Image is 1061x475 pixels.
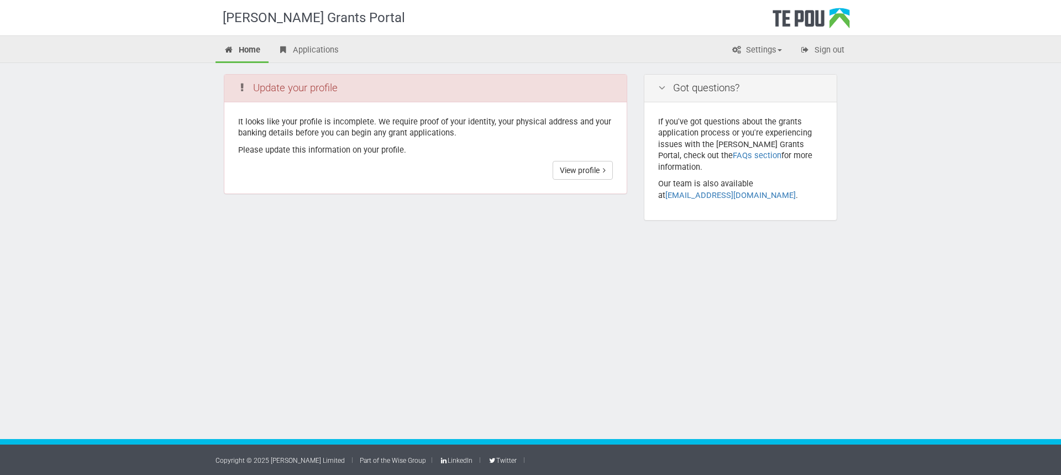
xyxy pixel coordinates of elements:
a: Copyright © 2025 [PERSON_NAME] Limited [216,457,345,464]
div: Got questions? [644,75,837,102]
p: Our team is also available at . [658,178,823,201]
a: View profile [553,161,613,180]
p: Please update this information on your profile. [238,144,613,156]
div: Te Pou Logo [773,8,850,35]
a: Applications [270,39,347,63]
p: If you've got questions about the grants application process or you're experiencing issues with t... [658,116,823,173]
a: FAQs section [733,150,781,160]
a: Settings [723,39,790,63]
a: Sign out [791,39,853,63]
a: Home [216,39,269,63]
a: LinkedIn [439,457,472,464]
a: [EMAIL_ADDRESS][DOMAIN_NAME] [665,190,796,200]
a: Part of the Wise Group [360,457,426,464]
p: It looks like your profile is incomplete. We require proof of your identity, your physical addres... [238,116,613,139]
a: Twitter [487,457,516,464]
div: Update your profile [224,75,627,102]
